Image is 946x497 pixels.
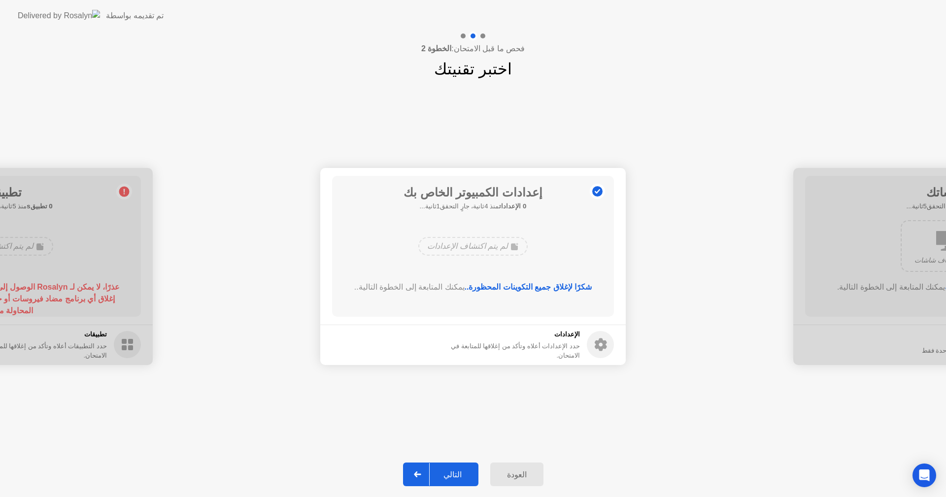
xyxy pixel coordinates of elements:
b: 0 الإعدادات [499,202,526,210]
b: شكرًا لإغلاق جميع التكوينات المحظورة.. [465,283,592,291]
div: حدد الإعدادات أعلاه وتأكد من إغلاقها للمتابعة في الامتحان. [431,341,580,360]
div: لم يتم اكتشاف الإعدادات [418,237,527,256]
div: Open Intercom Messenger [912,464,936,487]
div: يمكنك المتابعة إلى الخطوة التالية.. [346,281,600,293]
h1: إعدادات الكمبيوتر الخاص بك [404,184,542,201]
b: الخطوة 2 [421,44,451,53]
h1: اختبر تقنيتك [434,57,512,81]
div: العودة [493,470,541,479]
button: التالي [403,463,478,486]
button: العودة [490,463,543,486]
img: Delivered by Rosalyn [18,10,100,21]
div: تم تقديمه بواسطة [106,10,164,22]
h5: الإعدادات [431,330,580,339]
div: التالي [430,470,475,479]
h4: فحص ما قبل الامتحان: [421,43,525,55]
h5: منذ 4ثانية، جارٍ التحقق1ثانية... [404,201,542,211]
